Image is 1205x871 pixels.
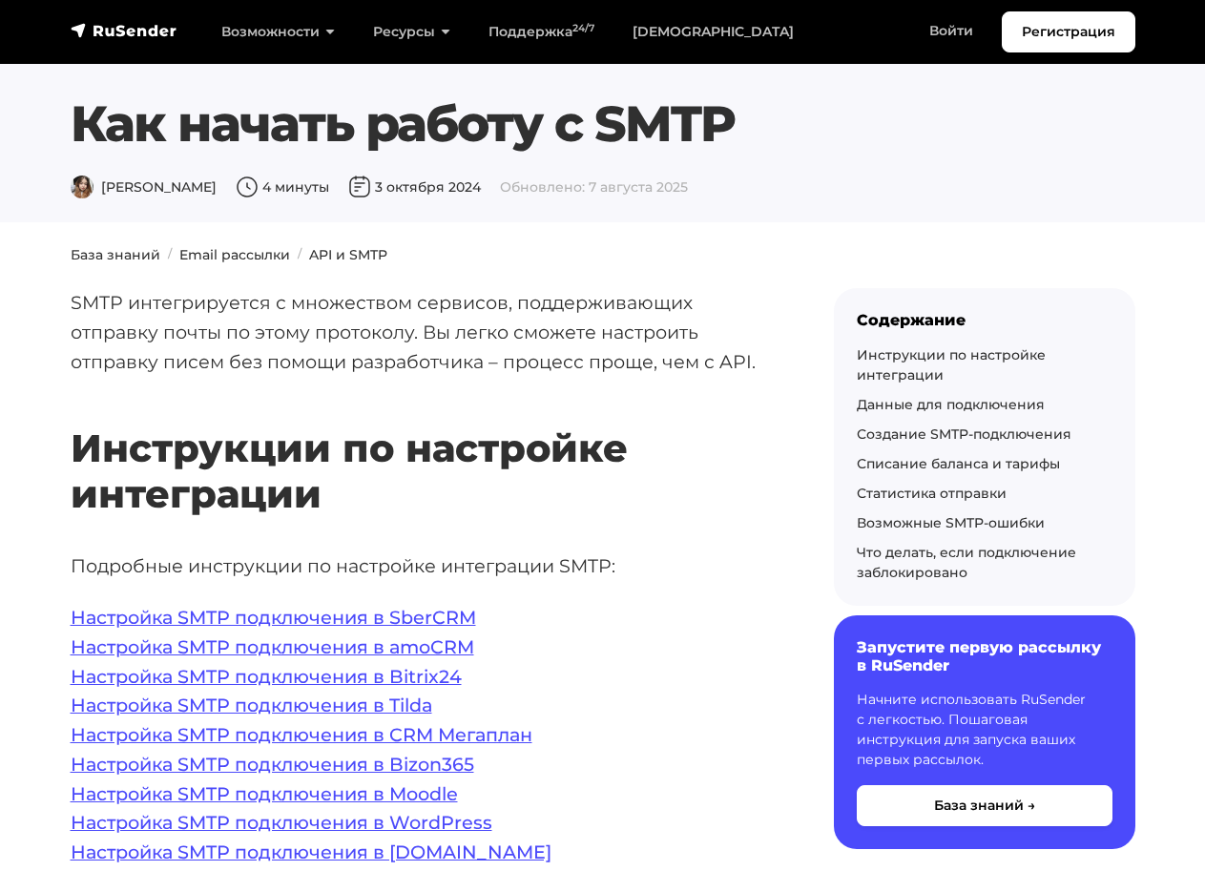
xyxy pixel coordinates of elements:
a: Запустите первую рассылку в RuSender Начните использовать RuSender с легкостью. Пошаговая инструк... [834,615,1135,849]
a: Настройка SMTP подключения в SberCRM [71,606,476,629]
span: 3 октября 2024 [348,178,481,196]
a: API и SMTP [309,246,387,263]
a: Настройка SMTP подключения в Tilda [71,694,432,716]
p: Подробные инструкции по настройке интеграции SMTP: [71,551,773,581]
p: Начните использовать RuSender с легкостью. Пошаговая инструкция для запуска ваших первых рассылок. [857,690,1112,770]
button: База знаний → [857,785,1112,826]
a: Регистрация [1002,11,1135,52]
h6: Запустите первую рассылку в RuSender [857,638,1112,674]
a: Настройка SMTP подключения в WordPress [71,811,492,834]
span: Обновлено: 7 августа 2025 [500,178,688,196]
a: Возможности [202,12,354,52]
a: Настройка SMTP подключения в [DOMAIN_NAME] [71,840,551,863]
a: Создание SMTP-подключения [857,425,1071,443]
sup: 24/7 [572,22,594,34]
p: SMTP интегрируется с множеством сервисов, поддерживающих отправку почты по этому протоколу. Вы ле... [71,288,773,376]
a: Поддержка24/7 [469,12,613,52]
a: Настройка SMTP подключения в amoCRM [71,635,474,658]
span: [PERSON_NAME] [71,178,217,196]
a: Списание баланса и тарифы [857,455,1060,472]
a: Настройка SMTP подключения в Bitrix24 [71,665,462,688]
img: RuSender [71,21,177,40]
nav: breadcrumb [59,245,1147,265]
a: [DEMOGRAPHIC_DATA] [613,12,813,52]
img: Время чтения [236,176,259,198]
img: Дата публикации [348,176,371,198]
div: Содержание [857,311,1112,329]
a: Данные для подключения [857,396,1045,413]
a: Ресурсы [354,12,469,52]
a: Email рассылки [179,246,290,263]
a: База знаний [71,246,160,263]
h2: Инструкции по настройке интеграции [71,369,773,517]
a: Войти [910,11,992,51]
h1: Как начать работу с SMTP [71,94,1135,154]
a: Настройка SMTP подключения в CRM Мегаплан [71,723,532,746]
span: 4 минуты [236,178,329,196]
a: Настройка SMTP подключения в Bizon365 [71,753,474,776]
a: Статистика отправки [857,485,1007,502]
a: Что делать, если подключение заблокировано [857,544,1076,581]
a: Настройка SMTP подключения в Moodle [71,782,458,805]
a: Инструкции по настройке интеграции [857,346,1046,384]
a: Возможные SMTP-ошибки [857,514,1045,531]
